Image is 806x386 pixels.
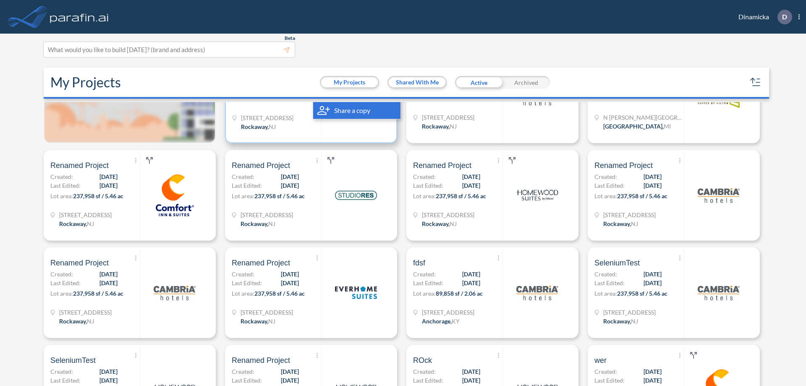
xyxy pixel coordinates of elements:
[413,258,425,268] span: fdsf
[268,220,275,227] span: NJ
[99,181,118,190] span: [DATE]
[644,172,662,181] span: [DATE]
[436,192,486,200] span: 237,958 sf / 5.46 ac
[450,123,457,130] span: NJ
[603,210,656,219] span: 321 Mt Hope Ave
[631,220,638,227] span: NJ
[87,318,94,325] span: NJ
[452,318,460,325] span: KY
[241,318,268,325] span: Rockaway ,
[50,355,96,365] span: SeleniumTest
[269,123,276,130] span: NJ
[232,355,290,365] span: Renamed Project
[644,270,662,278] span: [DATE]
[241,123,269,130] span: Rockaway ,
[232,181,262,190] span: Last Edited:
[603,318,631,325] span: Rockaway ,
[73,192,123,200] span: 237,958 sf / 5.46 ac
[281,181,299,190] span: [DATE]
[154,272,196,314] img: logo
[241,210,293,219] span: 321 Mt Hope Ave
[413,367,436,376] span: Created:
[99,172,118,181] span: [DATE]
[422,317,460,326] div: Anchorage, KY
[617,290,667,297] span: 237,958 sf / 5.46 ac
[749,76,762,89] button: sort
[50,290,73,297] span: Lot area:
[413,376,443,385] span: Last Edited:
[502,76,550,89] div: Archived
[422,123,450,130] span: Rockaway ,
[436,290,483,297] span: 89,858 sf / 2.06 ac
[413,181,443,190] span: Last Edited:
[422,318,452,325] span: Anchorage ,
[450,220,457,227] span: NJ
[50,270,73,278] span: Created:
[594,192,617,200] span: Lot area:
[99,376,118,385] span: [DATE]
[241,113,293,122] span: 321 Mt Hope Ave
[698,174,740,216] img: logo
[281,376,299,385] span: [DATE]
[50,181,81,190] span: Last Edited:
[254,192,305,200] span: 237,958 sf / 5.46 ac
[232,192,254,200] span: Lot area:
[413,278,443,287] span: Last Edited:
[241,122,276,131] div: Rockaway, NJ
[594,258,640,268] span: SeleniumTest
[59,318,87,325] span: Rockaway ,
[241,219,275,228] div: Rockaway, NJ
[50,74,121,90] h2: My Projects
[594,181,625,190] span: Last Edited:
[644,181,662,190] span: [DATE]
[594,278,625,287] span: Last Edited:
[281,278,299,287] span: [DATE]
[422,210,474,219] span: 321 Mt Hope Ave
[698,272,740,314] img: logo
[50,376,81,385] span: Last Edited:
[389,77,445,87] button: Shared With Me
[254,290,305,297] span: 237,958 sf / 5.46 ac
[422,113,474,122] span: 321 Mt Hope Ave
[603,220,631,227] span: Rockaway ,
[631,318,638,325] span: NJ
[462,270,480,278] span: [DATE]
[422,220,450,227] span: Rockaway ,
[462,172,480,181] span: [DATE]
[644,376,662,385] span: [DATE]
[413,355,432,365] span: ROck
[50,172,73,181] span: Created:
[516,272,558,314] img: logo
[726,10,800,24] div: Dinamicka
[73,290,123,297] span: 237,958 sf / 5.46 ac
[59,219,94,228] div: Rockaway, NJ
[603,219,638,228] div: Rockaway, NJ
[232,172,254,181] span: Created:
[59,220,87,227] span: Rockaway ,
[594,160,653,171] span: Renamed Project
[422,219,457,228] div: Rockaway, NJ
[335,272,377,314] img: logo
[516,174,558,216] img: logo
[48,8,110,25] img: logo
[594,290,617,297] span: Lot area:
[594,376,625,385] span: Last Edited:
[455,76,502,89] div: Active
[99,367,118,376] span: [DATE]
[413,172,436,181] span: Created:
[50,367,73,376] span: Created:
[232,367,254,376] span: Created:
[644,278,662,287] span: [DATE]
[241,317,275,326] div: Rockaway, NJ
[594,355,607,365] span: wer
[603,122,671,131] div: Grand Rapids, MI
[321,77,378,87] button: My Projects
[413,192,436,200] span: Lot area:
[285,35,295,42] span: Beta
[422,308,474,317] span: 1899 Evergreen Rd
[462,181,480,190] span: [DATE]
[154,174,196,216] img: logo
[99,270,118,278] span: [DATE]
[281,172,299,181] span: [DATE]
[603,113,683,122] span: N Wyndham Hill Dr NE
